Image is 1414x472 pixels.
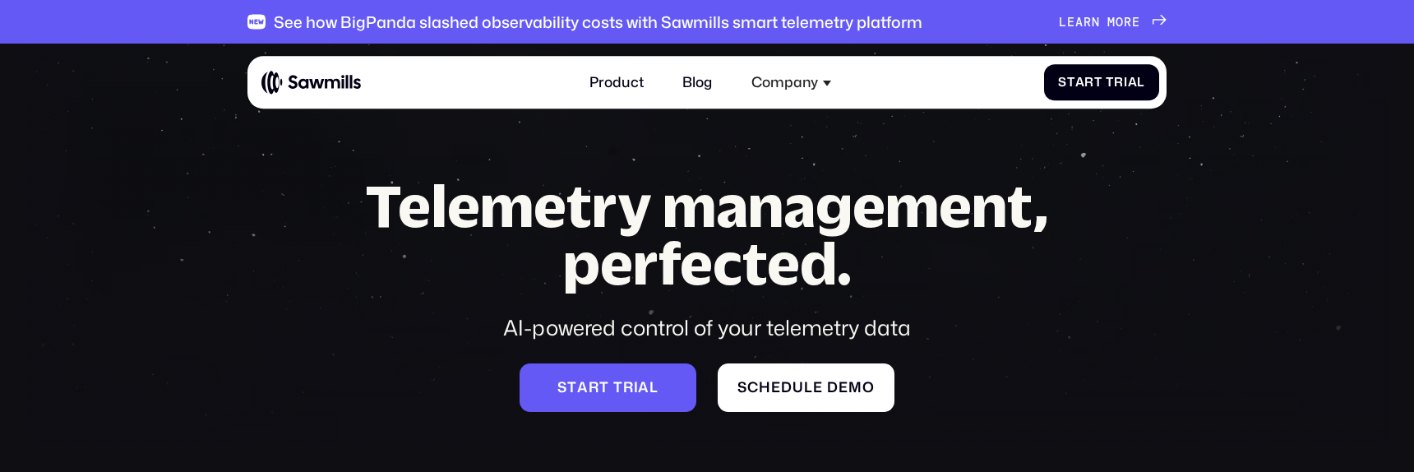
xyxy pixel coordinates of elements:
[1092,15,1100,30] span: n
[1107,15,1116,30] span: m
[747,379,759,396] span: c
[1084,75,1094,90] span: r
[1058,75,1067,90] span: S
[751,74,818,91] div: Company
[649,379,658,396] span: l
[771,379,781,396] span: e
[813,379,823,396] span: e
[672,63,723,101] a: Blog
[1124,15,1132,30] span: r
[759,379,771,396] span: h
[331,177,1083,291] h1: Telemetry management, perfected.
[737,379,747,396] span: S
[1059,15,1067,30] span: L
[613,379,623,396] span: t
[1106,75,1114,90] span: T
[862,379,875,396] span: o
[1059,15,1167,30] a: Learnmore
[804,379,813,396] span: l
[520,363,696,412] a: Starttrial
[623,379,634,396] span: r
[567,379,577,396] span: t
[718,363,894,412] a: Scheduledemo
[1075,15,1084,30] span: a
[848,379,862,396] span: m
[1075,75,1085,90] span: a
[781,379,792,396] span: d
[1124,75,1128,90] span: i
[1067,15,1075,30] span: e
[579,63,654,101] a: Product
[577,379,589,396] span: a
[599,379,609,396] span: t
[1084,15,1092,30] span: r
[1114,75,1124,90] span: r
[792,379,804,396] span: u
[331,312,1083,342] div: AI-powered control of your telemetry data
[1137,75,1145,90] span: l
[827,379,839,396] span: d
[1094,75,1102,90] span: t
[1128,75,1138,90] span: a
[1067,75,1075,90] span: t
[274,12,922,31] div: See how BigPanda slashed observability costs with Sawmills smart telemetry platform
[589,379,599,396] span: r
[634,379,639,396] span: i
[1116,15,1124,30] span: o
[1044,64,1160,100] a: StartTrial
[839,379,848,396] span: e
[741,63,843,101] div: Company
[1132,15,1140,30] span: e
[638,379,649,396] span: a
[557,379,567,396] span: S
